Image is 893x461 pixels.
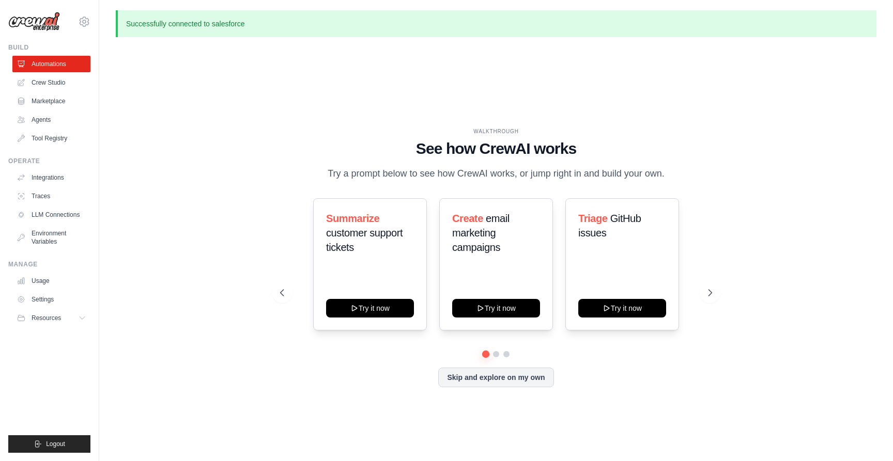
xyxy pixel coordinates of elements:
[12,130,90,147] a: Tool Registry
[12,112,90,128] a: Agents
[8,435,90,453] button: Logout
[12,273,90,289] a: Usage
[116,10,876,37] p: Successfully connected to salesforce
[452,299,540,317] button: Try it now
[12,291,90,308] a: Settings
[578,213,608,224] span: Triage
[578,299,666,317] button: Try it now
[12,93,90,109] a: Marketplace
[326,213,379,224] span: Summarize
[452,213,483,224] span: Create
[326,299,414,317] button: Try it now
[452,213,510,253] span: email marketing campaigns
[12,310,90,326] button: Resources
[578,213,641,239] span: GitHub issues
[12,56,90,72] a: Automations
[280,139,712,158] h1: See how CrewAI works
[8,43,90,52] div: Build
[8,260,90,268] div: Manage
[280,128,712,135] div: WALKTHROUGH
[326,227,403,253] span: customer support tickets
[438,368,553,387] button: Skip and explore on my own
[12,169,90,186] a: Integrations
[32,314,61,322] span: Resources
[322,166,670,181] p: Try a prompt below to see how CrewAI works, or jump right in and build your own.
[12,206,90,223] a: LLM Connections
[46,440,65,448] span: Logout
[12,74,90,91] a: Crew Studio
[12,188,90,204] a: Traces
[12,225,90,250] a: Environment Variables
[8,157,90,165] div: Operate
[8,12,60,31] img: Logo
